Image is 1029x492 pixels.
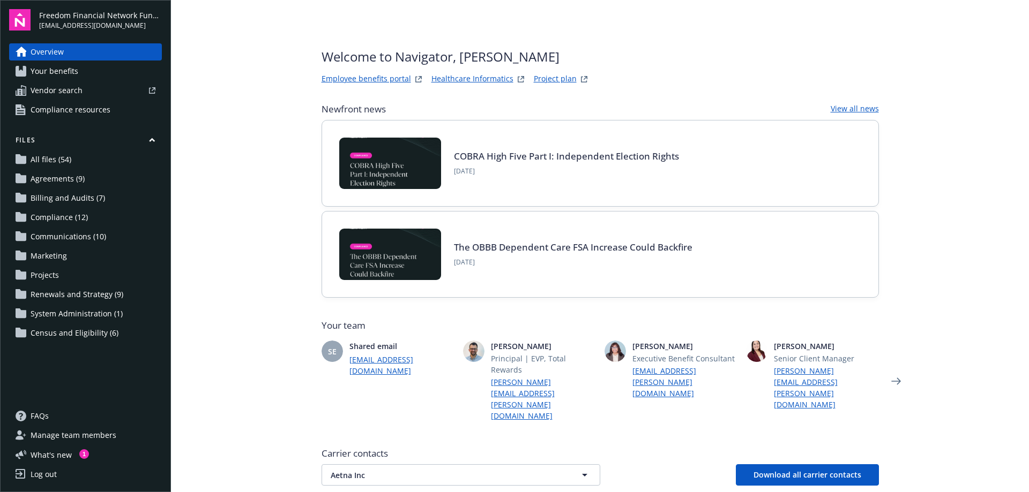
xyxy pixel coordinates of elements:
a: Compliance resources [9,101,162,118]
span: [EMAIL_ADDRESS][DOMAIN_NAME] [39,21,162,31]
a: Projects [9,267,162,284]
span: [PERSON_NAME] [491,340,596,352]
a: Agreements (9) [9,170,162,187]
span: [PERSON_NAME] [632,340,737,352]
span: Your benefits [31,63,78,80]
span: Senior Client Manager [774,353,879,364]
a: Manage team members [9,427,162,444]
a: Billing and Audits (7) [9,190,162,207]
button: Download all carrier contacts [736,464,879,486]
a: The OBBB Dependent Care FSA Increase Could Backfire [454,241,692,253]
span: Marketing [31,247,67,264]
a: Census and Eligibility (6) [9,324,162,342]
a: Project plan [534,73,577,86]
span: Compliance (12) [31,209,88,226]
button: Freedom Financial Network Funding, LLC[EMAIL_ADDRESS][DOMAIN_NAME] [39,9,162,31]
button: Aetna Inc [322,464,600,486]
a: [PERSON_NAME][EMAIL_ADDRESS][PERSON_NAME][DOMAIN_NAME] [491,376,596,421]
a: FAQs [9,407,162,425]
img: photo [463,340,484,362]
span: Newfront news [322,103,386,116]
span: Download all carrier contacts [754,470,861,480]
span: What ' s new [31,449,72,460]
span: Billing and Audits (7) [31,190,105,207]
span: Shared email [349,340,454,352]
span: Principal | EVP, Total Rewards [491,353,596,375]
span: Executive Benefit Consultant [632,353,737,364]
span: SE [328,346,337,357]
a: [PERSON_NAME][EMAIL_ADDRESS][PERSON_NAME][DOMAIN_NAME] [774,365,879,410]
button: What's new1 [9,449,89,460]
img: photo [605,340,626,362]
a: Marketing [9,247,162,264]
div: 1 [79,448,89,458]
a: Communications (10) [9,228,162,245]
span: Renewals and Strategy (9) [31,286,123,303]
a: System Administration (1) [9,305,162,322]
span: [DATE] [454,166,679,176]
a: Your benefits [9,63,162,80]
span: Projects [31,267,59,284]
a: striveWebsite [412,73,425,86]
a: Employee benefits portal [322,73,411,86]
img: BLOG-Card Image - Compliance - COBRA High Five Pt 1 07-18-25.jpg [339,138,441,189]
img: navigator-logo.svg [9,9,31,31]
a: springbukWebsite [514,73,527,86]
span: [PERSON_NAME] [774,340,879,352]
span: Manage team members [31,427,116,444]
a: Next [888,373,905,390]
span: System Administration (1) [31,305,123,322]
a: [EMAIL_ADDRESS][PERSON_NAME][DOMAIN_NAME] [632,365,737,399]
a: Compliance (12) [9,209,162,226]
span: Freedom Financial Network Funding, LLC [39,10,162,21]
img: photo [746,340,767,362]
a: Overview [9,43,162,60]
span: Carrier contacts [322,447,879,460]
a: Renewals and Strategy (9) [9,286,162,303]
a: Healthcare Informatics [431,73,513,86]
div: Log out [31,466,57,483]
span: Vendor search [31,82,83,99]
a: All files (54) [9,151,162,168]
span: Agreements (9) [31,170,85,187]
span: FAQs [31,407,49,425]
span: Overview [31,43,64,60]
a: View all news [831,103,879,116]
span: Communications (10) [31,228,106,245]
span: Your team [322,319,879,332]
span: Aetna Inc [331,470,554,481]
img: BLOG-Card Image - Compliance - OBBB Dep Care FSA - 08-01-25.jpg [339,229,441,280]
span: Compliance resources [31,101,110,118]
button: Files [9,135,162,149]
span: All files (54) [31,151,71,168]
span: Census and Eligibility (6) [31,324,118,342]
a: COBRA High Five Part I: Independent Election Rights [454,150,679,162]
span: Welcome to Navigator , [PERSON_NAME] [322,47,591,66]
span: [DATE] [454,258,692,267]
a: Vendor search [9,82,162,99]
a: projectPlanWebsite [578,73,591,86]
a: [EMAIL_ADDRESS][DOMAIN_NAME] [349,354,454,376]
